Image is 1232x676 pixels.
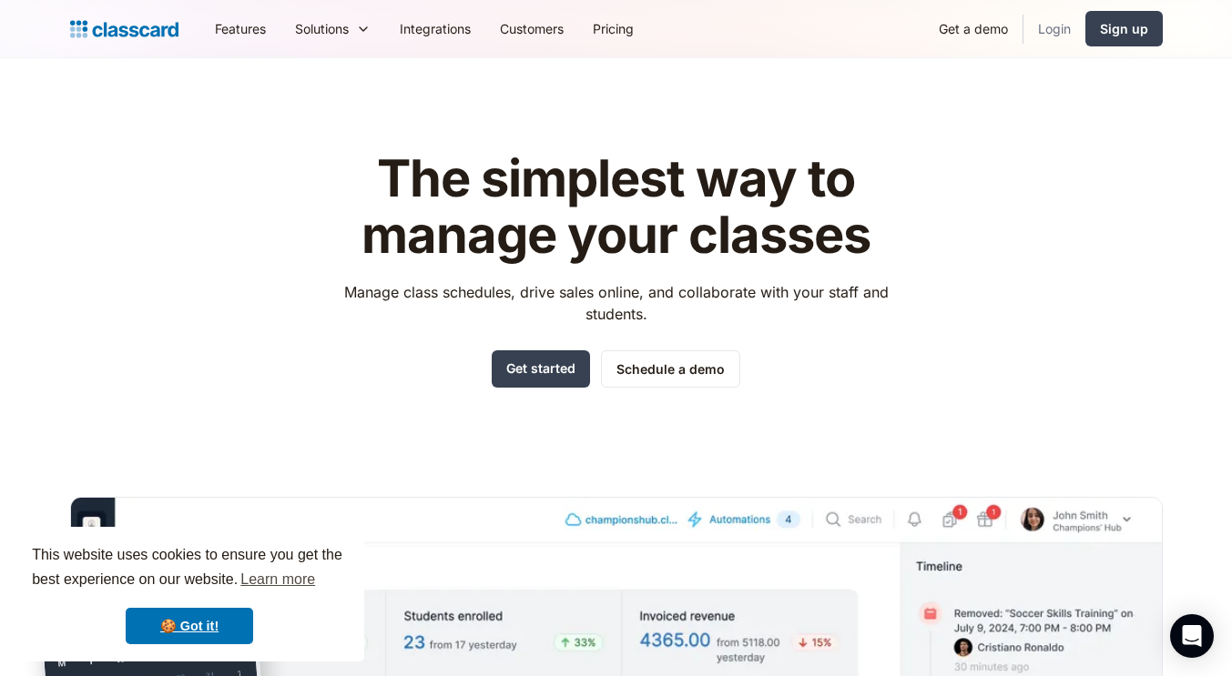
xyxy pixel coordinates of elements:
h1: The simplest way to manage your classes [327,151,905,263]
a: Pricing [578,8,648,49]
a: Get started [492,350,590,388]
div: cookieconsent [15,527,364,661]
div: Solutions [280,8,385,49]
a: learn more about cookies [238,566,318,593]
p: Manage class schedules, drive sales online, and collaborate with your staff and students. [327,281,905,325]
a: Sign up [1085,11,1163,46]
a: Get a demo [924,8,1023,49]
a: Features [200,8,280,49]
a: Integrations [385,8,485,49]
a: Schedule a demo [601,350,740,388]
a: Customers [485,8,578,49]
a: home [70,16,178,42]
a: dismiss cookie message [126,608,253,644]
div: Sign up [1100,19,1148,38]
span: This website uses cookies to ensure you get the best experience on our website. [32,544,347,593]
a: Login [1023,8,1085,49]
div: Open Intercom Messenger [1170,614,1214,658]
div: Solutions [295,19,349,38]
